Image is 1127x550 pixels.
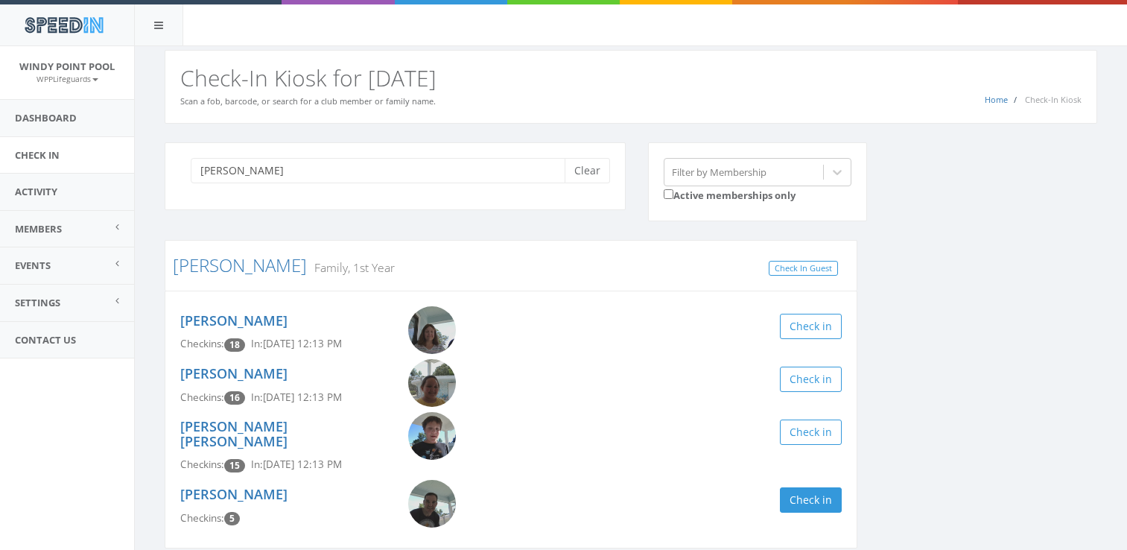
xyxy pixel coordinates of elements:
[672,165,766,179] div: Filter by Membership
[15,296,60,309] span: Settings
[985,94,1008,105] a: Home
[180,66,1082,90] h2: Check-In Kiosk for [DATE]
[180,337,224,350] span: Checkins:
[224,512,240,525] span: Checkin count
[780,314,842,339] button: Check in
[36,72,98,85] a: WPPLifeguards
[1025,94,1082,105] span: Check-In Kiosk
[408,359,456,407] img: Maryn_Woida.png
[408,412,456,460] img: Cooper_Woida.png
[180,417,288,450] a: [PERSON_NAME] [PERSON_NAME]
[251,337,342,350] span: In: [DATE] 12:13 PM
[408,480,456,528] img: Scott_Woida.png
[664,186,796,203] label: Active memberships only
[180,485,288,503] a: [PERSON_NAME]
[15,259,51,272] span: Events
[664,189,673,199] input: Active memberships only
[36,74,98,84] small: WPPLifeguards
[180,458,224,471] span: Checkins:
[180,95,436,107] small: Scan a fob, barcode, or search for a club member or family name.
[780,420,842,445] button: Check in
[180,511,224,525] span: Checkins:
[180,312,288,329] a: [PERSON_NAME]
[180,364,288,382] a: [PERSON_NAME]
[19,60,115,73] span: Windy Point Pool
[780,487,842,513] button: Check in
[565,158,610,183] button: Clear
[17,11,110,39] img: speedin_logo.png
[224,391,245,405] span: Checkin count
[769,261,838,276] a: Check In Guest
[307,259,395,276] small: Family, 1st Year
[15,222,62,236] span: Members
[15,333,76,347] span: Contact Us
[408,306,456,354] img: Elizabeth_Woida.png
[191,158,576,183] input: Search a name to check in
[173,253,307,277] a: [PERSON_NAME]
[180,391,224,404] span: Checkins:
[224,338,245,352] span: Checkin count
[780,367,842,392] button: Check in
[251,458,342,471] span: In: [DATE] 12:13 PM
[251,391,342,404] span: In: [DATE] 12:13 PM
[224,459,245,472] span: Checkin count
